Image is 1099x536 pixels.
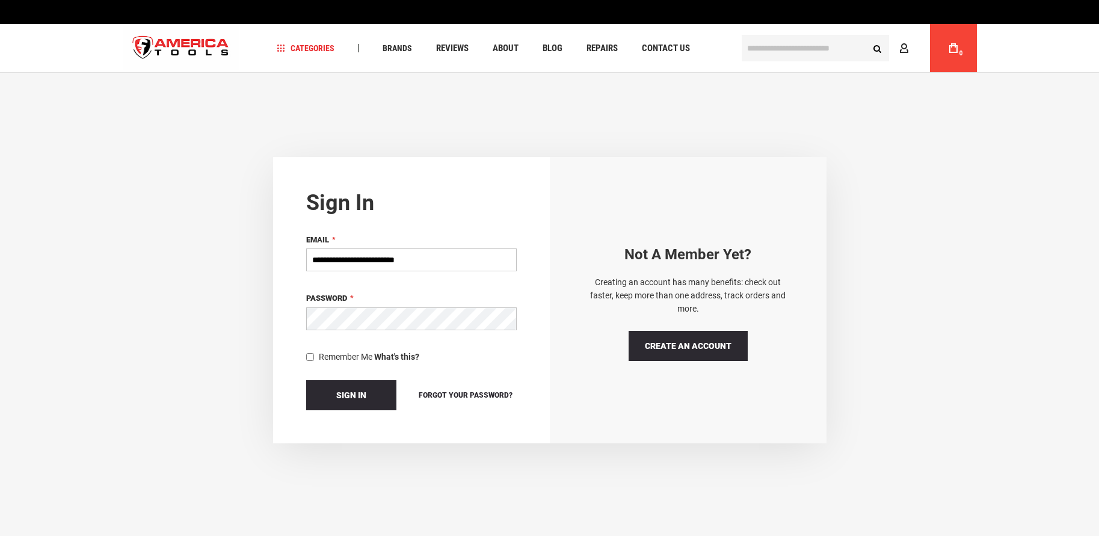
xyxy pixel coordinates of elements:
[383,44,412,52] span: Brands
[271,40,340,57] a: Categories
[586,44,618,53] span: Repairs
[123,26,239,71] img: America Tools
[583,276,793,316] p: Creating an account has many benefits: check out faster, keep more than one address, track orders...
[493,44,519,53] span: About
[487,40,524,57] a: About
[306,235,329,244] span: Email
[306,380,396,410] button: Sign In
[414,389,517,402] a: Forgot Your Password?
[431,40,474,57] a: Reviews
[277,44,334,52] span: Categories
[377,40,417,57] a: Brands
[642,44,690,53] span: Contact Us
[636,40,695,57] a: Contact Us
[581,40,623,57] a: Repairs
[959,50,963,57] span: 0
[645,341,731,351] span: Create an Account
[374,352,419,362] strong: What's this?
[123,26,239,71] a: store logo
[336,390,366,400] span: Sign In
[629,331,748,361] a: Create an Account
[319,352,372,362] span: Remember Me
[306,294,347,303] span: Password
[306,190,374,215] strong: Sign in
[624,246,751,263] strong: Not a Member yet?
[543,44,562,53] span: Blog
[436,44,469,53] span: Reviews
[942,24,965,72] a: 0
[866,37,889,60] button: Search
[419,391,513,399] span: Forgot Your Password?
[537,40,568,57] a: Blog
